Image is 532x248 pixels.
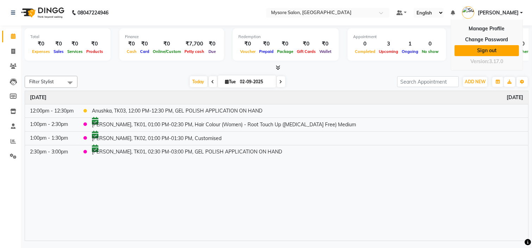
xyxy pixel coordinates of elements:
div: Finance [125,34,218,40]
span: Voucher [238,49,257,54]
img: logo [18,3,66,23]
span: Ongoing [400,49,420,54]
div: ₹0 [257,40,275,48]
div: ₹7,700 [183,40,206,48]
button: ADD NEW [463,77,487,87]
span: Today [190,76,207,87]
div: ₹0 [138,40,151,48]
a: Change Password [455,34,519,45]
td: [PERSON_NAME], TK01, 02:30 PM-03:00 PM, GEL POLISH APPLICATION ON HAND [87,145,528,158]
div: Version:3.17.0 [455,56,519,67]
div: ₹0 [206,40,218,48]
div: ₹0 [275,40,295,48]
a: September 2, 2025 [30,94,46,101]
span: Card [138,49,151,54]
div: ₹0 [125,40,138,48]
th: September 2, 2025 [25,91,528,104]
td: 2:30pm - 3:00pm [25,145,79,158]
div: ₹0 [85,40,105,48]
span: Cash [125,49,138,54]
td: Anushka, TK03, 12:00 PM-12:30 PM, GEL POLISH APPLICATION ON HAND [87,104,528,117]
td: 1:00pm - 1:30pm [25,131,79,145]
td: [PERSON_NAME], TK01, 01:00 PM-02:30 PM, Hair Colour (Women) - Root Touch Up ([MEDICAL_DATA] Free)... [87,117,528,131]
div: Total [30,34,105,40]
div: ₹0 [30,40,52,48]
span: Petty cash [183,49,206,54]
span: Completed [353,49,377,54]
span: Services [65,49,85,54]
span: Upcoming [377,49,400,54]
span: Products [85,49,105,54]
div: Appointment [353,34,440,40]
input: Search Appointment [397,76,459,87]
b: 08047224946 [77,3,108,23]
span: Filter Stylist [29,79,54,84]
td: [PERSON_NAME], TK02, 01:00 PM-01:30 PM, Customised [87,131,528,145]
span: Online/Custom [151,49,183,54]
td: 12:00pm - 12:30pm [25,104,79,117]
span: Expenses [30,49,52,54]
div: ₹0 [318,40,333,48]
div: 0 [353,40,377,48]
span: Wallet [318,49,333,54]
span: Gift Cards [295,49,318,54]
a: Sign out [455,45,519,56]
div: Redemption [238,34,333,40]
input: 2025-09-02 [238,77,273,87]
div: 1 [400,40,420,48]
a: Manage Profile [455,23,519,34]
div: ₹0 [238,40,257,48]
div: ₹0 [52,40,65,48]
div: ₹0 [65,40,85,48]
span: ADD NEW [465,79,486,84]
div: ₹0 [295,40,318,48]
a: September 2, 2025 [507,94,523,101]
img: Sumaiya Banu [462,6,474,19]
div: 3 [377,40,400,48]
span: Due [207,49,218,54]
div: 0 [420,40,440,48]
span: [PERSON_NAME] [478,9,519,17]
span: No show [420,49,440,54]
td: 1:00pm - 2:30pm [25,117,79,131]
span: Prepaid [257,49,275,54]
div: ₹0 [151,40,183,48]
span: Tue [224,79,238,84]
span: Package [275,49,295,54]
span: Sales [52,49,65,54]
